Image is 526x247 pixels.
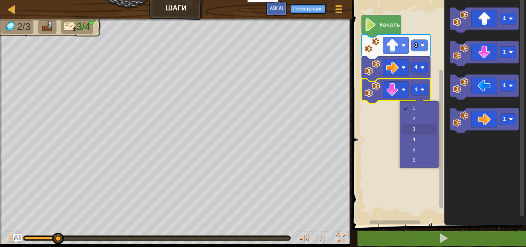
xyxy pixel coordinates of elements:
div: 6 [412,158,431,163]
div: 3 [412,126,431,132]
div: 2 [412,116,431,122]
div: 1 [412,106,431,111]
div: 4 [412,137,431,143]
div: 5 [412,147,431,153]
